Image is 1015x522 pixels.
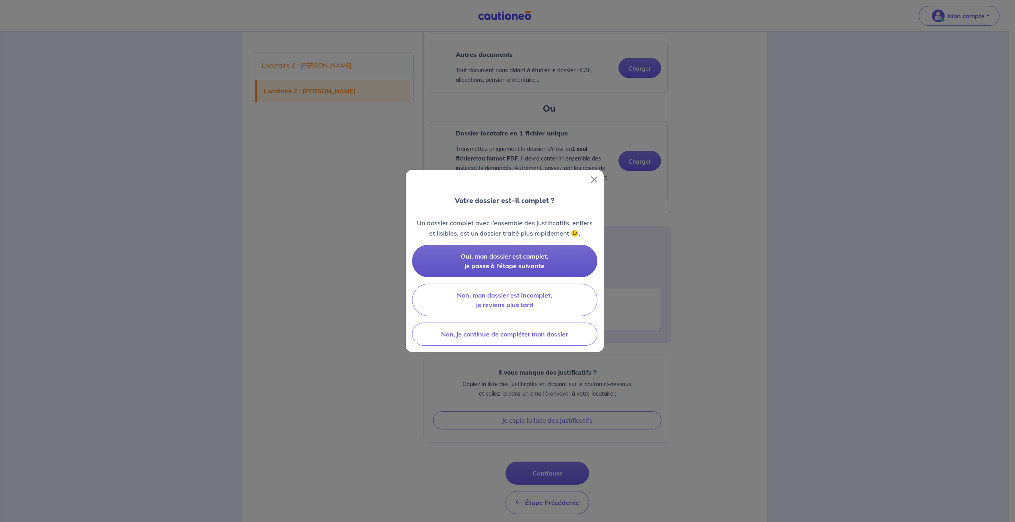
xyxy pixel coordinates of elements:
[455,195,554,206] p: Votre dossier est-il complet ?
[412,245,597,277] button: Oui, mon dossier est complet, je passe à l’étape suivante
[441,330,568,338] span: Non, je continue de compléter mon dossier
[457,291,552,309] span: Non, mon dossier est incomplet, je reviens plus tard
[412,218,597,238] p: Un dossier complet avec l’ensemble des justificatifs, entiers et lisibles, est un dossier traité ...
[588,173,601,186] button: Close
[461,252,548,270] span: Oui, mon dossier est complet, je passe à l’étape suivante
[412,323,597,346] button: Non, je continue de compléter mon dossier
[412,284,597,316] button: Non, mon dossier est incomplet, je reviens plus tard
